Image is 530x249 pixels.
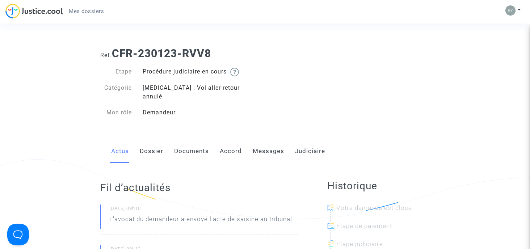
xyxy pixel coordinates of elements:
a: Documents [174,139,209,163]
p: L'avocat du demandeur a envoyé l'acte de saisine au tribunal [109,215,292,227]
a: Actus [111,139,129,163]
a: Accord [220,139,242,163]
div: Catégorie [95,84,138,101]
img: ea304c33bcefc58914055886417106fc [505,5,516,16]
span: Ref. [100,52,112,59]
img: jc-logo.svg [5,4,63,18]
iframe: Help Scout Beacon - Open [7,224,29,245]
a: Mes dossiers [63,6,110,17]
div: [MEDICAL_DATA] : Vol aller-retour annulé [137,84,265,101]
b: CFR-230123-RVV8 [112,47,211,60]
span: Votre demande est close [336,204,412,211]
h2: Historique [327,180,430,192]
div: Etape [95,67,138,76]
a: Messages [253,139,284,163]
h2: Fil d’actualités [100,181,298,194]
a: Dossier [140,139,163,163]
a: Judiciaire [295,139,325,163]
img: help.svg [230,68,239,76]
small: [DATE] 09h10 [109,205,298,215]
div: Procédure judiciaire en cours [137,67,265,76]
div: Mon rôle [95,108,138,117]
div: Demandeur [137,108,265,117]
span: Mes dossiers [69,8,104,14]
